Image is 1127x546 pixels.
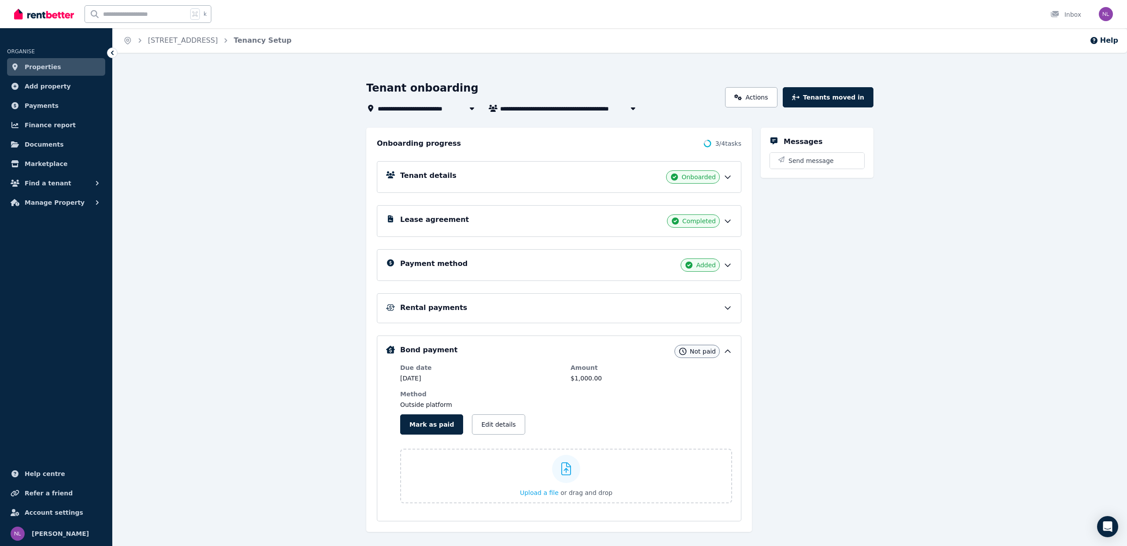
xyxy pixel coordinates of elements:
span: Upload a file [520,489,559,496]
a: Help centre [7,465,105,483]
span: Not paid [690,347,716,356]
a: Refer a friend [7,484,105,502]
span: [PERSON_NAME] [32,528,89,539]
h5: Payment method [400,258,468,269]
span: ORGANISE [7,48,35,55]
span: Send message [788,156,834,165]
a: Actions [725,87,777,107]
button: Find a tenant [7,174,105,192]
h5: Tenant details [400,170,457,181]
img: RentBetter [14,7,74,21]
span: Properties [25,62,61,72]
span: Onboarded [681,173,716,181]
h2: Onboarding progress [377,138,461,149]
a: Marketplace [7,155,105,173]
dt: Due date [400,363,562,372]
h5: Rental payments [400,303,467,313]
a: Payments [7,97,105,114]
span: Finance report [25,120,76,130]
h5: Messages [784,136,822,147]
img: Nadia Lobova [11,527,25,541]
button: Upload a file or drag and drop [520,488,612,497]
button: Help [1090,35,1118,46]
span: Add property [25,81,71,92]
button: Send message [770,153,864,169]
button: Mark as paid [400,414,463,435]
button: Tenants moved in [783,87,873,107]
nav: Breadcrumb [113,28,302,53]
a: Documents [7,136,105,153]
dd: $1,000.00 [571,374,732,383]
h1: Tenant onboarding [366,81,479,95]
span: Added [696,261,716,269]
img: Nadia Lobova [1099,7,1113,21]
span: k [203,11,206,18]
span: Tenancy Setup [234,35,292,46]
dt: Amount [571,363,732,372]
span: Marketplace [25,159,67,169]
span: 3 / 4 tasks [715,139,741,148]
h5: Lease agreement [400,214,469,225]
dd: Outside platform [400,400,562,409]
a: Finance report [7,116,105,134]
a: Account settings [7,504,105,521]
span: or drag and drop [560,489,612,496]
span: Refer a friend [25,488,73,498]
span: Help centre [25,469,65,479]
a: Add property [7,77,105,95]
span: Documents [25,139,64,150]
span: Completed [682,217,716,225]
button: Edit details [472,414,525,435]
span: Account settings [25,507,83,518]
img: Rental Payments [386,304,395,311]
div: Open Intercom Messenger [1097,516,1118,537]
dt: Method [400,390,562,398]
a: [STREET_ADDRESS] [148,36,218,44]
img: Bond Details [386,346,395,354]
a: Properties [7,58,105,76]
button: Manage Property [7,194,105,211]
h5: Bond payment [400,345,457,355]
span: Manage Property [25,197,85,208]
span: Payments [25,100,59,111]
dd: [DATE] [400,374,562,383]
span: Find a tenant [25,178,71,188]
div: Inbox [1050,10,1081,19]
